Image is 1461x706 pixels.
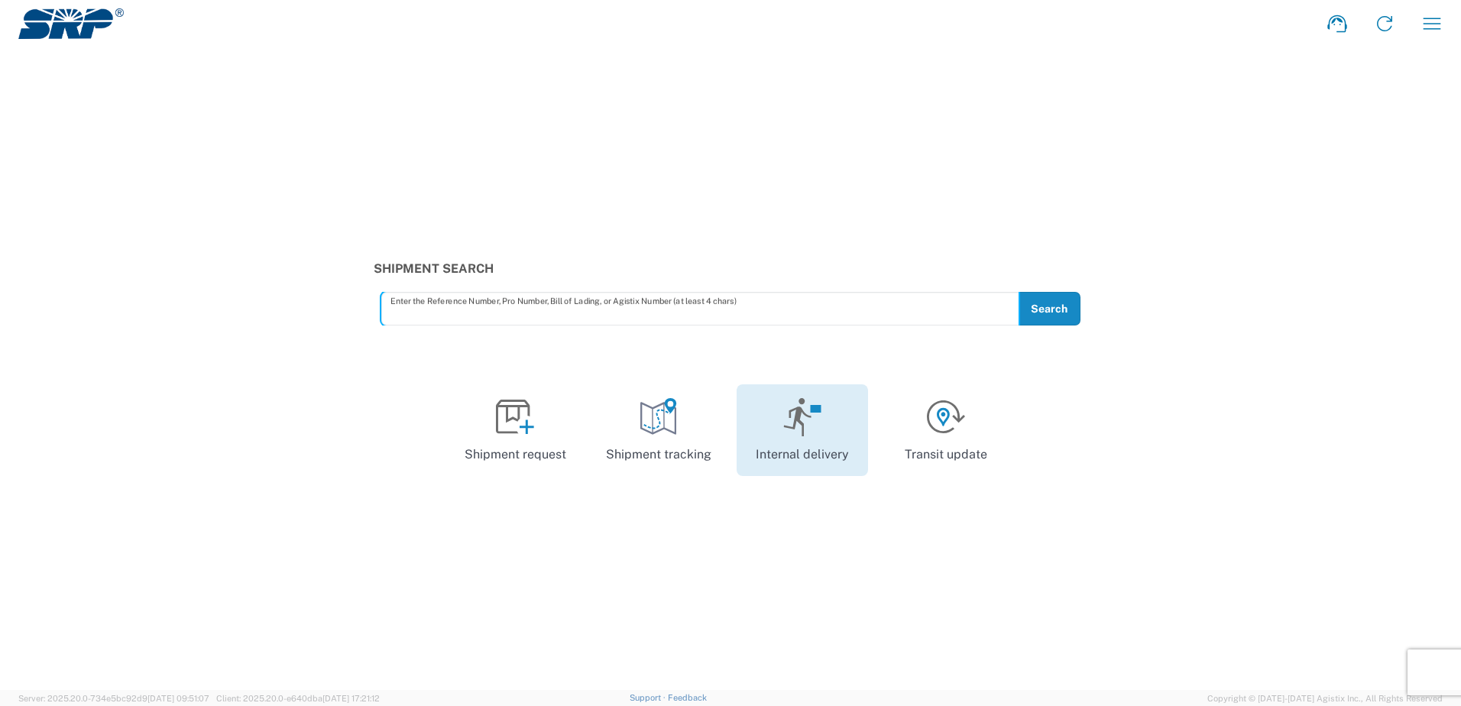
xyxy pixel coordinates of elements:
span: [DATE] 17:21:12 [322,694,380,703]
h3: Shipment Search [374,261,1088,276]
img: srp [18,8,124,39]
span: [DATE] 09:51:07 [147,694,209,703]
span: Server: 2025.20.0-734e5bc92d9 [18,694,209,703]
span: Client: 2025.20.0-e640dba [216,694,380,703]
a: Shipment request [449,384,581,476]
a: Feedback [668,693,707,702]
a: Internal delivery [737,384,868,476]
a: Shipment tracking [593,384,724,476]
span: Copyright © [DATE]-[DATE] Agistix Inc., All Rights Reserved [1207,691,1443,705]
button: Search [1019,292,1080,325]
a: Support [630,693,668,702]
a: Transit update [880,384,1012,476]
